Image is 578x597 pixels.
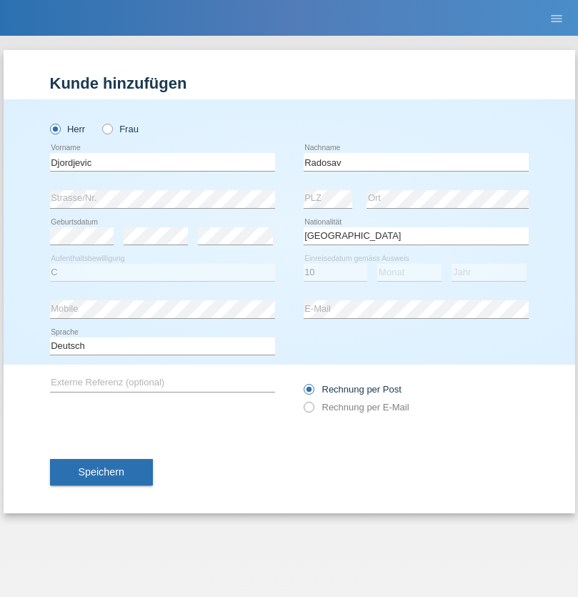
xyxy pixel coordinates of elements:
label: Herr [50,124,86,134]
i: menu [549,11,564,26]
input: Herr [50,124,59,133]
input: Frau [102,124,111,133]
label: Rechnung per Post [304,384,402,395]
h1: Kunde hinzufügen [50,74,529,92]
label: Rechnung per E-Mail [304,402,409,413]
button: Speichern [50,459,153,486]
label: Frau [102,124,139,134]
a: menu [542,14,571,22]
span: Speichern [79,466,124,478]
input: Rechnung per E-Mail [304,402,313,420]
input: Rechnung per Post [304,384,313,402]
